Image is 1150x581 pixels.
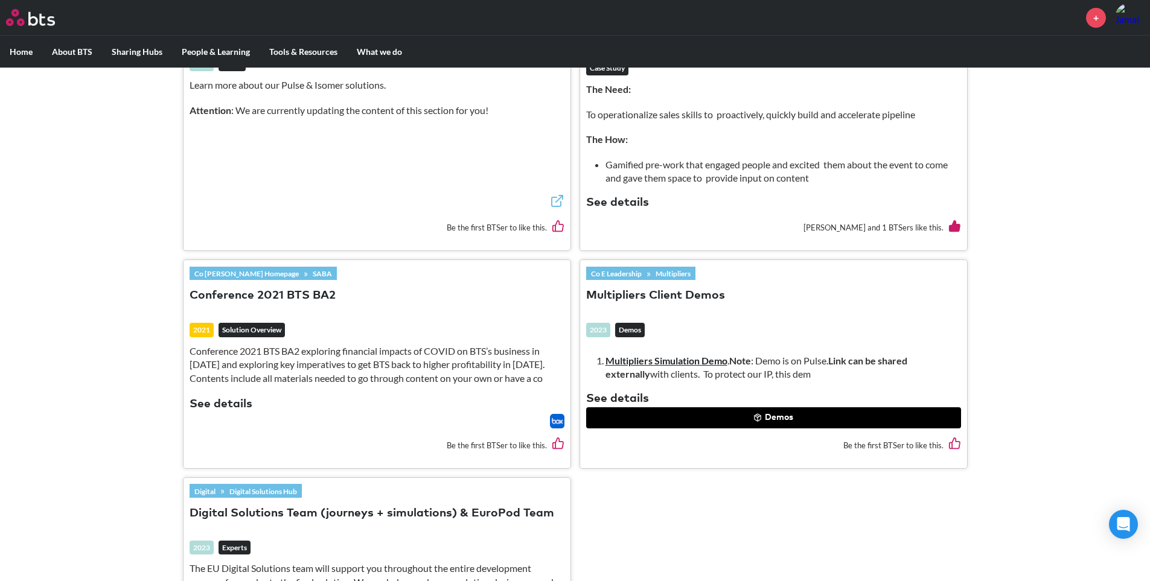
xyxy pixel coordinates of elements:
button: Conference 2021 BTS BA2 [190,288,336,304]
label: Sharing Hubs [102,36,172,68]
a: SABA [308,267,337,280]
img: BTS Logo [6,9,55,26]
div: 2023 [586,323,610,337]
div: 2023 [190,541,214,555]
div: Be the first BTSer to like this. [586,428,961,462]
button: Demos [586,407,961,429]
label: Tools & Resources [260,36,347,68]
strong: Note [729,355,751,366]
em: Case Study [586,61,628,75]
label: About BTS [42,36,102,68]
em: Experts [219,541,251,555]
button: See details [586,391,649,407]
button: Digital Solutions Team (journeys + simulations) & EuroPod Team [190,506,554,522]
strong: Attention [190,104,231,116]
div: 2021 [190,323,214,337]
p: Learn more about our Pulse & Isomer solutions. [190,78,564,92]
div: Be the first BTSer to like this. [190,211,564,244]
a: Co E Leadership [586,267,647,280]
a: External link [550,194,564,211]
label: People & Learning [172,36,260,68]
li: . : Demo is on Pulse. with clients. To protect our IP, this dem [605,354,951,381]
p: Conference 2021 BTS BA2 exploring financial impacts of COVID on BTS’s business in [DATE] and expl... [190,344,564,385]
div: » [586,267,695,280]
a: Download file from Box [550,414,564,428]
em: Demos [615,323,645,337]
a: Co [PERSON_NAME] Homepage [190,267,304,280]
div: Open Intercom Messenger [1109,510,1138,539]
strong: The Need: [586,83,631,95]
em: Solution Overview [219,323,285,337]
div: [PERSON_NAME] and 1 BTSers like this. [586,211,961,244]
a: + [1086,8,1106,28]
a: Digital Solutions Hub [225,484,302,498]
label: What we do [347,36,412,68]
p: To operationalize sales skills to proactively, quickly build and accelerate pipeline [586,108,961,121]
a: Multipliers [651,267,695,280]
div: Be the first BTSer to like this. [190,428,564,462]
button: Multipliers Client Demos [586,288,725,304]
div: » [190,267,337,280]
li: Gamified pre-work that engaged people and excited them about the event to come and gave them spac... [605,158,951,185]
a: Go home [6,9,77,26]
button: See details [586,195,649,211]
p: : We are currently updating the content of this section for you! [190,104,564,117]
a: Multipliers Simulation Demo [605,355,727,366]
img: Jamal Hawash [1115,3,1144,32]
strong: The How: [586,133,628,145]
div: » [190,484,302,497]
a: Profile [1115,3,1144,32]
a: Digital [190,484,220,498]
img: Box logo [550,414,564,428]
button: See details [190,396,252,413]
